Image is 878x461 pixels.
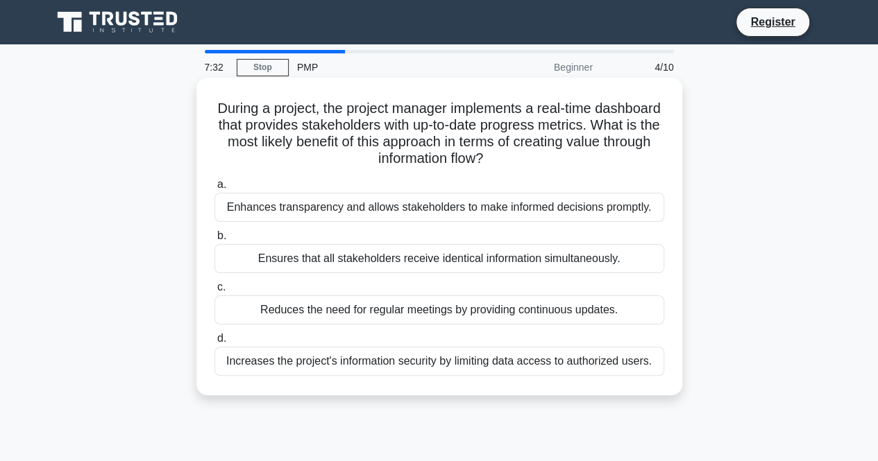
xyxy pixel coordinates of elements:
[217,178,226,190] span: a.
[289,53,480,81] div: PMP
[217,229,226,241] span: b.
[217,332,226,344] span: d.
[480,53,601,81] div: Beginner
[601,53,682,81] div: 4/10
[742,13,803,31] a: Register
[214,295,664,324] div: Reduces the need for regular meetings by providing continuous updates.
[214,193,664,222] div: Enhances transparency and allows stakeholders to make informed decisions promptly.
[237,59,289,76] a: Stop
[196,53,237,81] div: 7:32
[213,100,666,168] h5: During a project, the project manager implements a real-time dashboard that provides stakeholders...
[214,347,664,376] div: Increases the project's information security by limiting data access to authorized users.
[214,244,664,273] div: Ensures that all stakeholders receive identical information simultaneously.
[217,281,226,293] span: c.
